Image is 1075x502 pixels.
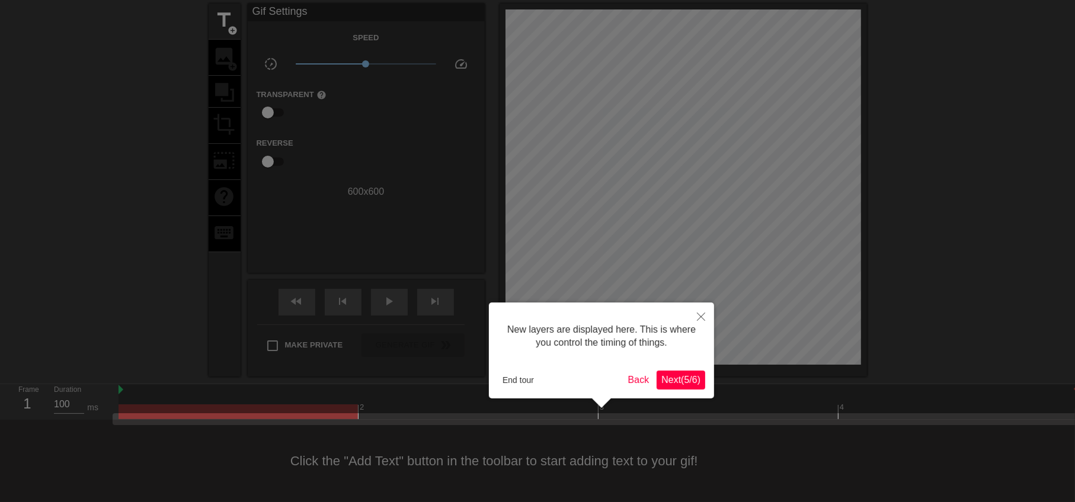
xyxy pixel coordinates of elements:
button: Back [623,371,654,390]
button: Close [688,303,714,330]
button: End tour [498,371,539,389]
span: Next ( 5 / 6 ) [661,375,700,385]
button: Next [657,371,705,390]
div: New layers are displayed here. This is where you control the timing of things. [498,311,705,362]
